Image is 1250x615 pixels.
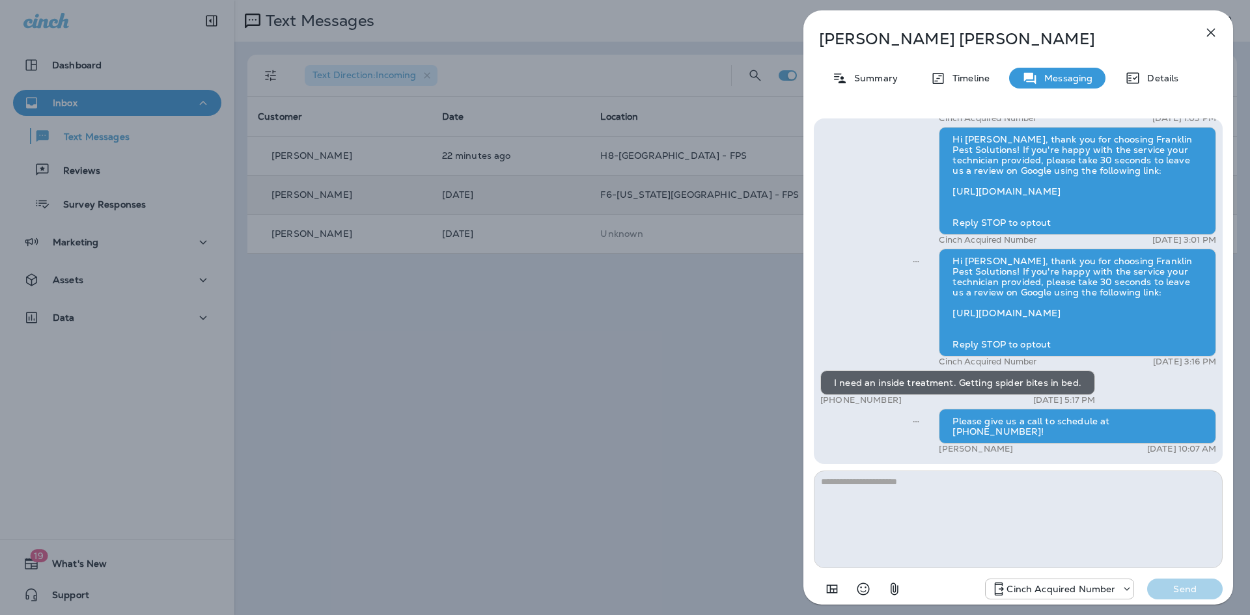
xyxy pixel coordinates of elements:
[820,370,1095,395] div: I need an inside treatment. Getting spider bites in bed.
[939,113,1036,124] p: Cinch Acquired Number
[1152,235,1216,245] p: [DATE] 3:01 PM
[1153,357,1216,367] p: [DATE] 3:16 PM
[946,73,990,83] p: Timeline
[939,444,1013,454] p: [PERSON_NAME]
[939,127,1216,235] div: Hi [PERSON_NAME], thank you for choosing Franklin Pest Solutions! If you're happy with the servic...
[1007,584,1115,594] p: Cinch Acquired Number
[819,30,1174,48] p: [PERSON_NAME] [PERSON_NAME]
[1038,73,1092,83] p: Messaging
[819,576,845,602] button: Add in a premade template
[913,415,919,426] span: Sent
[1152,113,1216,124] p: [DATE] 1:03 PM
[986,581,1133,597] div: +1 (219) 356-2976
[850,576,876,602] button: Select an emoji
[1033,395,1095,405] p: [DATE] 5:17 PM
[939,235,1036,245] p: Cinch Acquired Number
[939,409,1216,444] div: Please give us a call to schedule at [PHONE_NUMBER]!
[939,357,1036,367] p: Cinch Acquired Number
[1147,444,1216,454] p: [DATE] 10:07 AM
[939,249,1216,357] div: Hi [PERSON_NAME], thank you for choosing Franklin Pest Solutions! If you're happy with the servic...
[913,254,919,266] span: Sent
[1141,73,1178,83] p: Details
[820,395,902,405] p: [PHONE_NUMBER]
[848,73,898,83] p: Summary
